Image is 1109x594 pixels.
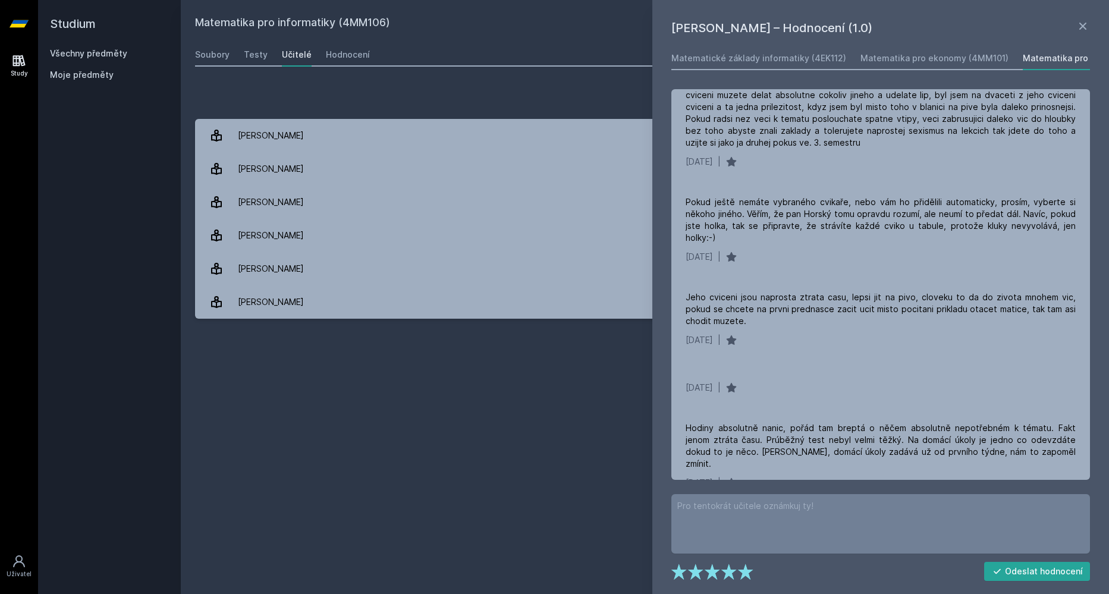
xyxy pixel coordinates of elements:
[50,48,127,58] a: Všechny předměty
[686,196,1076,244] div: Pokud ještě nemáte vybraného cvikaře, nebo vám ho přidělili automaticky, prosím, vyberte si někoh...
[195,119,1095,152] a: [PERSON_NAME] 4 hodnocení 5.0
[326,49,370,61] div: Hodnocení
[718,156,721,168] div: |
[282,43,312,67] a: Učitelé
[326,43,370,67] a: Hodnocení
[195,186,1095,219] a: [PERSON_NAME] 6 hodnocení 4.3
[195,152,1095,186] a: [PERSON_NAME] 8 hodnocení 1.0
[238,257,304,281] div: [PERSON_NAME]
[238,124,304,147] div: [PERSON_NAME]
[7,570,32,579] div: Uživatel
[2,48,36,84] a: Study
[238,190,304,214] div: [PERSON_NAME]
[195,43,230,67] a: Soubory
[686,291,1076,327] div: Jeho cviceni jsou naprosta ztrata casu, lepsi jit na pivo, cloveku to da do zivota mnohem vic, po...
[238,290,304,314] div: [PERSON_NAME]
[686,77,1076,149] div: Hlavne se tomuto cvicicimu prosim vyhnete i kdyby vas to melo stat pohodlnej rozvrh, misto jeho c...
[11,69,28,78] div: Study
[244,49,268,61] div: Testy
[686,251,713,263] div: [DATE]
[244,43,268,67] a: Testy
[2,548,36,584] a: Uživatel
[238,157,304,181] div: [PERSON_NAME]
[195,49,230,61] div: Soubory
[195,285,1095,319] a: [PERSON_NAME] 2 hodnocení 5.0
[195,219,1095,252] a: [PERSON_NAME] 7 hodnocení 4.4
[718,251,721,263] div: |
[195,252,1095,285] a: [PERSON_NAME] 10 hodnocení 5.0
[50,69,114,81] span: Moje předměty
[686,156,713,168] div: [DATE]
[238,224,304,247] div: [PERSON_NAME]
[282,49,312,61] div: Učitelé
[195,14,962,33] h2: Matematika pro informatiky (4MM106)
